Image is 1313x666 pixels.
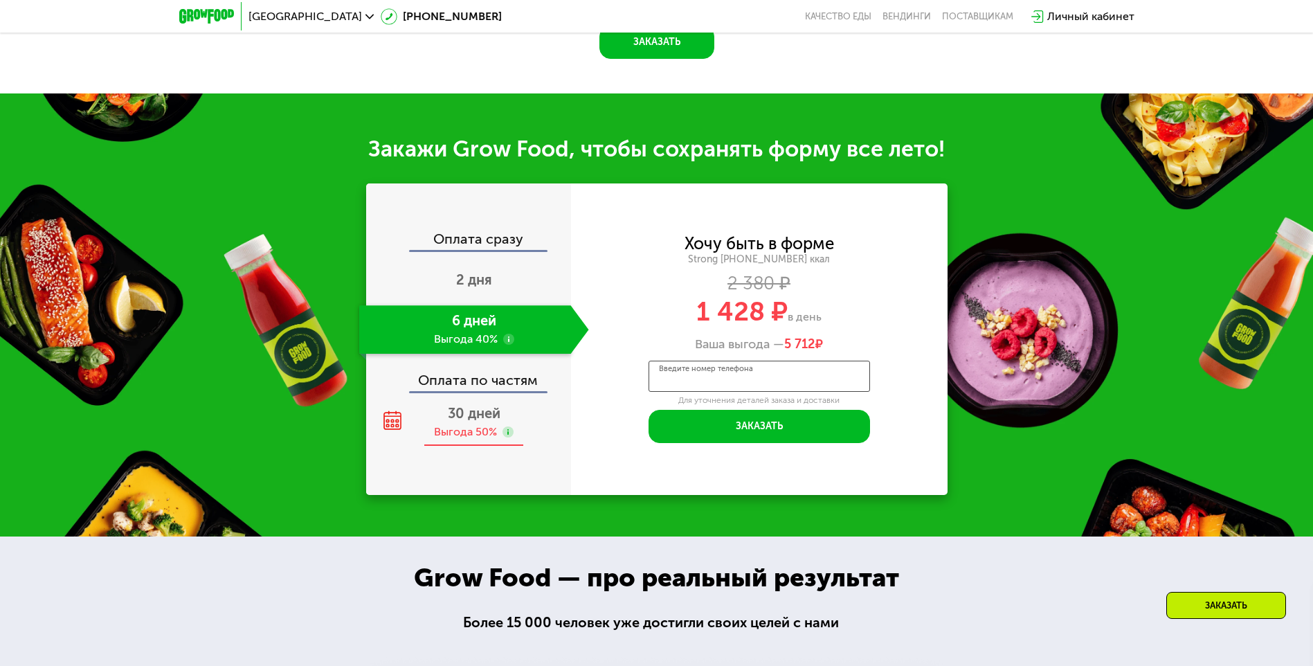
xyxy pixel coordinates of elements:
[463,612,851,633] div: Более 15 000 человек уже достигли своих целей с нами
[381,8,502,25] a: [PHONE_NUMBER]
[571,337,948,352] div: Ваша выгода —
[395,558,918,597] div: Grow Food — про реальный результат
[434,424,497,440] div: Выгода 50%
[696,296,788,327] span: 1 428 ₽
[368,359,571,391] div: Оплата по частям
[882,11,931,22] a: Вендинги
[784,337,823,352] span: ₽
[368,232,571,250] div: Оплата сразу
[571,253,948,266] div: Strong [PHONE_NUMBER] ккал
[784,336,815,352] span: 5 712
[942,11,1013,22] div: поставщикам
[685,236,834,251] div: Хочу быть в форме
[788,310,822,323] span: в день
[649,410,870,443] button: Заказать
[456,271,492,288] span: 2 дня
[805,11,871,22] a: Качество еды
[571,276,948,291] div: 2 380 ₽
[1047,8,1134,25] div: Личный кабинет
[1166,592,1286,619] div: Заказать
[599,26,714,59] button: Заказать
[649,395,870,406] div: Для уточнения деталей заказа и доставки
[248,11,362,22] span: [GEOGRAPHIC_DATA]
[659,365,753,372] label: Введите номер телефона
[448,405,500,422] span: 30 дней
